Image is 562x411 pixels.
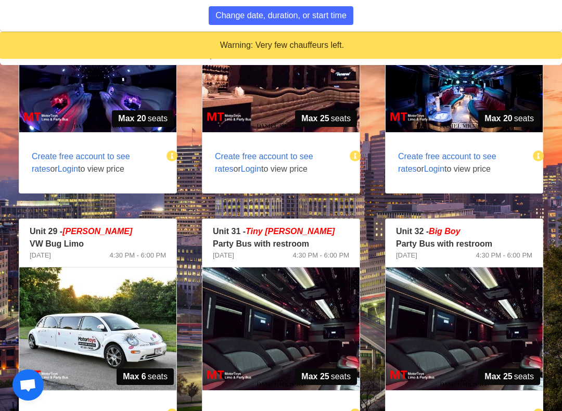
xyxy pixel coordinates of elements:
strong: Max 20 [118,112,146,125]
strong: Max 6 [123,370,146,383]
span: [DATE] [30,250,51,261]
span: Tiny [PERSON_NAME] [246,227,335,236]
span: 4:30 PM - 6:00 PM [293,250,349,261]
img: 31%2002.jpg [202,267,360,390]
a: Open chat [12,369,44,401]
img: 32%2002.jpg [386,267,543,390]
span: 4:30 PM - 6:00 PM [110,250,166,261]
span: Login [241,164,261,173]
img: 17%2002.jpg [386,9,543,132]
span: Create free account to see rates [215,152,313,173]
p: Unit 31 - [213,225,349,238]
span: Create free account to see rates [398,152,496,173]
span: or to view price [202,138,351,188]
span: Login [424,164,444,173]
span: [DATE] [213,250,234,261]
strong: Max 20 [484,112,512,125]
button: Change date, duration, or start time [209,6,353,25]
span: Create free account to see rates [32,152,130,173]
span: or to view price [19,138,168,188]
div: Warning: Very few chauffeurs left. [8,40,556,51]
p: VW Bug Limo [30,238,166,250]
p: Unit 29 - [30,225,166,238]
span: seats [478,110,540,127]
p: Party Bus with restroom [396,238,532,250]
span: Change date, duration, or start time [215,9,347,22]
p: Party Bus with restroom [213,238,349,250]
img: 12%2002.jpg [202,9,360,132]
span: seats [478,368,540,385]
span: or to view price [386,138,534,188]
em: Big Boy [429,227,460,236]
span: seats [117,368,174,385]
span: [DATE] [396,250,417,261]
img: 09%2002.jpg [19,9,176,132]
strong: Max 25 [484,370,512,383]
span: Login [58,164,78,173]
strong: Max 25 [301,370,329,383]
span: seats [112,110,174,127]
p: Unit 32 - [396,225,532,238]
span: 4:30 PM - 6:00 PM [476,250,532,261]
span: seats [295,110,357,127]
em: [PERSON_NAME] [62,227,132,236]
span: seats [295,368,357,385]
strong: Max 25 [301,112,329,125]
img: 29%2001.jpg [19,267,176,390]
